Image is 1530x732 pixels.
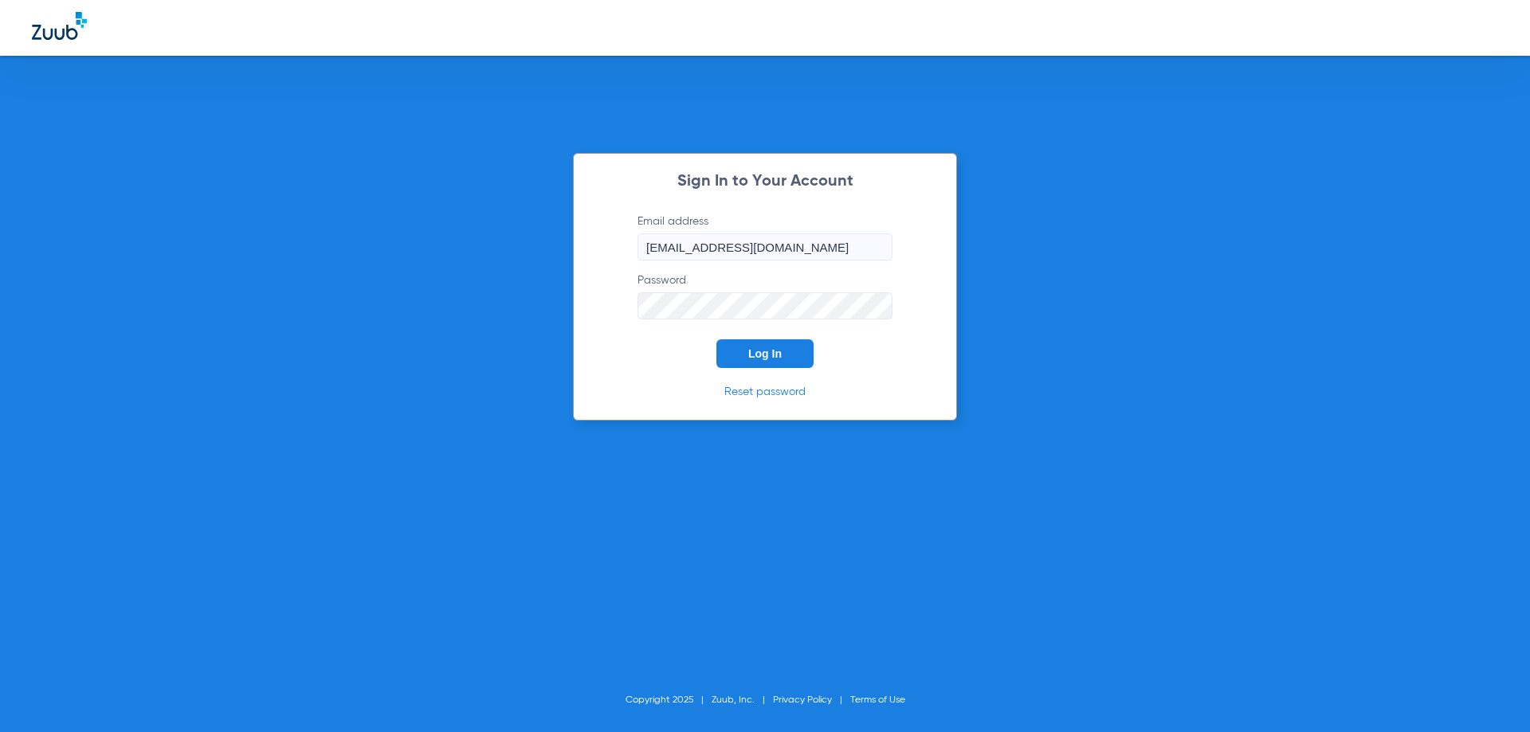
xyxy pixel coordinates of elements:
[637,213,892,260] label: Email address
[1450,656,1530,732] iframe: Chat Widget
[716,339,814,368] button: Log In
[637,272,892,319] label: Password
[748,347,782,360] span: Log In
[773,695,832,705] a: Privacy Policy
[614,174,916,190] h2: Sign In to Your Account
[850,695,905,705] a: Terms of Use
[724,386,806,397] a: Reset password
[32,12,87,40] img: Zuub Logo
[626,692,712,708] li: Copyright 2025
[637,233,892,260] input: Email address
[712,692,773,708] li: Zuub, Inc.
[637,292,892,319] input: Password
